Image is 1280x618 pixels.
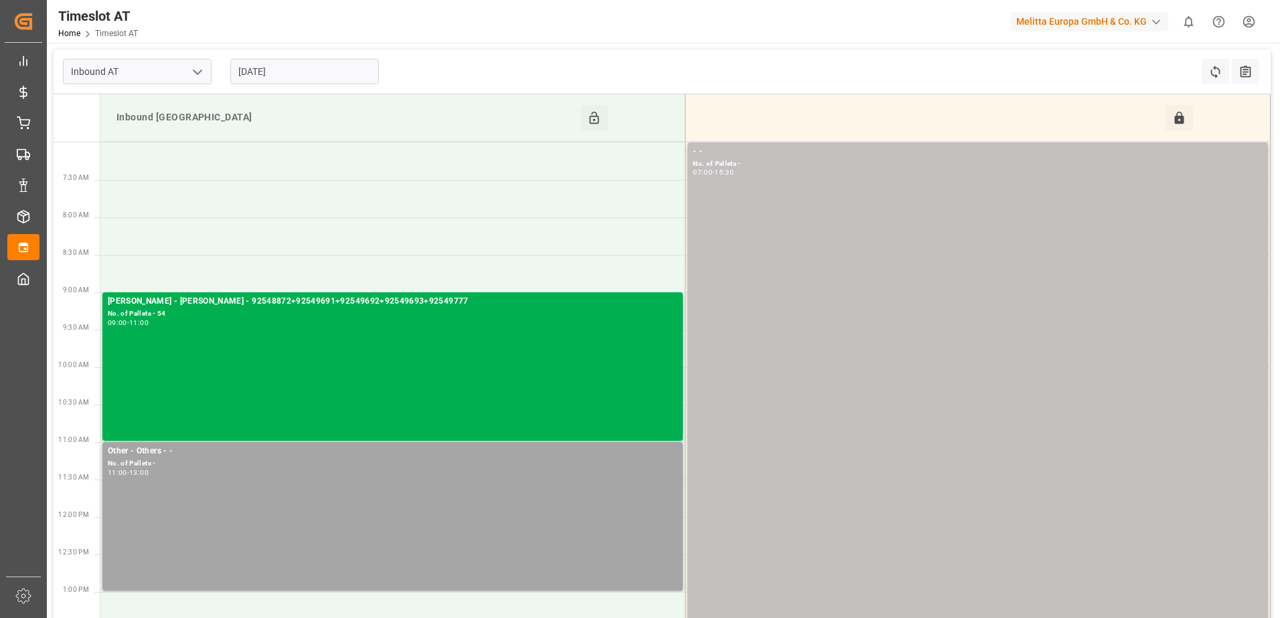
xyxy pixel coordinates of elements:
span: 9:00 AM [63,286,89,294]
span: 11:00 AM [58,436,89,443]
span: 11:30 AM [58,474,89,481]
div: - [127,320,129,326]
span: 12:30 PM [58,548,89,556]
div: Inbound [GEOGRAPHIC_DATA] [111,105,580,130]
input: Type to search/select [63,59,212,84]
div: 07:00 [693,169,712,175]
div: 13:00 [129,470,149,476]
input: DD.MM.YYYY [230,59,379,84]
div: No. of Pallets - [693,159,1263,170]
span: 8:00 AM [63,211,89,219]
span: 9:30 AM [63,324,89,331]
div: - [127,470,129,476]
span: 7:30 AM [63,174,89,181]
div: 11:00 [129,320,149,326]
div: No. of Pallets - 54 [108,308,677,320]
a: Home [58,29,80,38]
div: - [712,169,714,175]
div: 09:00 [108,320,127,326]
div: Other - Others - - [108,445,677,458]
div: 15:30 [714,169,734,175]
span: 10:00 AM [58,361,89,369]
div: 11:00 [108,470,127,476]
span: 8:30 AM [63,249,89,256]
div: - - [693,145,1263,159]
div: No. of Pallets - [108,458,677,470]
div: [PERSON_NAME] - [PERSON_NAME] - 92548872+92549691+92549692+92549693+92549777 [108,295,677,308]
button: open menu [187,62,207,82]
div: Timeslot AT [58,6,138,26]
span: 10:30 AM [58,399,89,406]
span: 1:00 PM [63,586,89,593]
span: 12:00 PM [58,511,89,518]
